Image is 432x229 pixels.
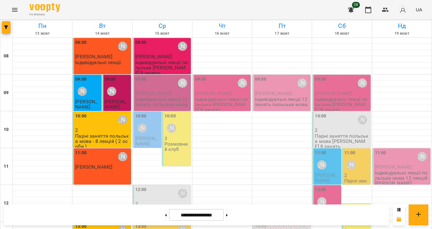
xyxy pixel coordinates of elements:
[135,39,147,46] label: 08:00
[164,136,190,141] p: 3
[75,99,97,110] span: [PERSON_NAME]
[416,6,422,13] span: UA
[315,186,326,193] label: 12:00
[255,76,266,83] label: 09:00
[75,54,112,59] span: [PERSON_NAME]
[347,160,356,170] div: Sofiia Aloshyna
[75,164,112,170] span: [PERSON_NAME]
[73,31,131,36] h6: 14 жовт
[105,99,127,110] span: [PERSON_NAME]
[164,141,190,152] p: Розмовний клуб
[167,124,176,133] div: Sofiia Aloshyna
[315,97,369,113] p: Індивідуальні лекції польська [PERSON_NAME] 8 занять
[133,21,191,31] h6: Ср
[193,21,251,31] h6: Чт
[135,147,160,178] p: Індивідуальні лекції польська мова - пакет 4 заняття
[29,3,60,12] img: Voopty Logo
[313,21,371,31] h6: Сб
[313,31,371,36] h6: 18 жовт
[105,110,130,136] p: Індивідуальні лекції 12 занять польська мова
[118,152,127,161] div: Valentyna Krytskaliuk
[315,128,369,133] p: 2
[399,6,407,14] img: avatar_s.png
[118,115,127,124] div: Sofiia Aloshyna
[315,90,352,96] span: [PERSON_NAME]
[107,87,116,96] div: Valentyna Krytskaliuk
[135,54,172,59] span: [PERSON_NAME]
[418,152,427,161] div: Anna Litkovets
[4,126,9,133] h6: 10
[73,21,131,31] h6: Вт
[255,97,309,107] p: Індивідуальні лекції 12 занять польська мова
[344,173,369,178] p: 2
[13,21,71,31] h6: Пн
[317,160,326,170] div: Anna Litkovets
[135,60,190,76] p: Індивідуальні лекції польська [PERSON_NAME] 8 занять
[315,172,337,183] span: [PERSON_NAME]
[105,76,116,83] label: 09:00
[75,110,100,147] p: Індивідуальні лекції польська мова [PERSON_NAME] ( 4 заняття )
[344,150,356,156] label: 11:00
[195,97,249,113] p: Індивідуальні лекції польська [PERSON_NAME] 8 занять
[138,124,147,133] div: Valentyna Krytskaliuk
[135,135,157,147] span: [PERSON_NAME]
[135,76,147,83] label: 09:00
[344,178,369,204] p: Парні заняття польська мова - 8 лекцій ( 2 особи )
[135,186,147,193] label: 12:00
[4,200,9,207] h6: 12
[4,53,9,59] h6: 08
[178,78,187,88] div: Valentyna Krytskaliuk
[75,76,87,83] label: 09:00
[253,31,311,36] h6: 17 жовт
[317,197,326,206] div: Anna Litkovets
[78,87,87,96] div: Anna Litkovets
[75,128,129,133] p: 2
[13,31,71,36] h6: 13 жовт
[352,2,360,8] span: 28
[75,150,87,156] label: 11:00
[413,4,425,15] button: UA
[75,39,87,46] label: 08:00
[133,31,191,36] h6: 15 жовт
[164,113,176,120] label: 10:00
[373,21,431,31] h6: Нд
[375,170,429,186] p: Індивідуальні лекції польська мова 12 лекцій [PERSON_NAME]
[135,113,147,120] label: 10:00
[358,115,367,124] div: Anna Litkovets
[195,90,232,96] span: [PERSON_NAME]
[315,133,369,149] p: Парні заняття польська мова [PERSON_NAME] 8 занять
[135,97,190,107] p: Індивідуальні лекції 12 занять польська мова
[7,2,22,17] button: Menu
[375,164,412,170] span: [PERSON_NAME]
[29,13,60,17] span: For Business
[358,78,367,88] div: Anna Litkovets
[178,189,187,198] div: Anna Litkovets
[178,42,187,51] div: Anna Litkovets
[193,31,251,36] h6: 16 жовт
[195,76,206,83] label: 09:00
[75,133,129,149] p: Парні заняття польська мова - 8 лекцій ( 2 особи )
[4,163,9,170] h6: 11
[75,113,87,120] label: 10:00
[118,42,127,51] div: Valentyna Krytskaliuk
[373,31,431,36] h6: 19 жовт
[135,90,172,96] span: [PERSON_NAME]
[375,150,386,156] label: 11:00
[315,113,326,120] label: 10:00
[75,60,121,65] p: Індивідуальні лекції
[238,78,247,88] div: Anna Litkovets
[255,90,292,96] span: [PERSON_NAME]
[4,90,9,96] h6: 09
[315,76,326,83] label: 09:00
[298,78,307,88] div: Anna Litkovets
[315,183,340,220] p: Індивідуальні лекції польська мова [PERSON_NAME] ( 4 заняття )
[315,150,326,156] label: 11:00
[253,21,311,31] h6: Пт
